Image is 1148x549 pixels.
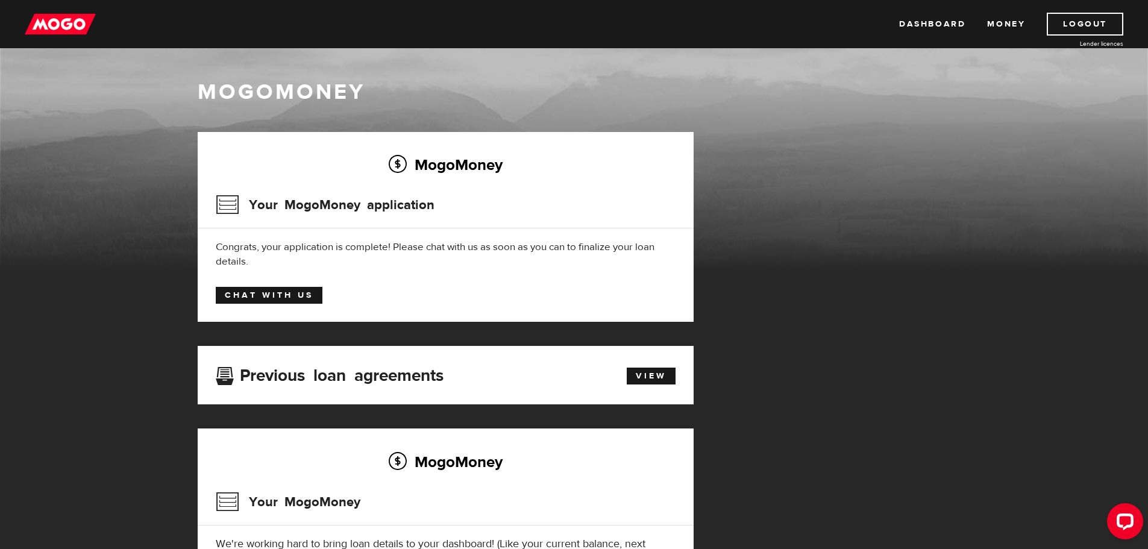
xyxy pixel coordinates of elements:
iframe: LiveChat chat widget [1097,498,1148,549]
h3: Your MogoMoney application [216,189,434,221]
a: View [627,368,676,384]
h2: MogoMoney [216,449,676,474]
a: Chat with us [216,287,322,304]
h3: Previous loan agreements [216,366,444,381]
h1: MogoMoney [198,80,951,105]
a: Logout [1047,13,1123,36]
a: Lender licences [1033,39,1123,48]
div: Congrats, your application is complete! Please chat with us as soon as you can to finalize your l... [216,240,676,269]
img: mogo_logo-11ee424be714fa7cbb0f0f49df9e16ec.png [25,13,96,36]
h3: Your MogoMoney [216,486,360,518]
h2: MogoMoney [216,152,676,177]
a: Money [987,13,1025,36]
a: Dashboard [899,13,965,36]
